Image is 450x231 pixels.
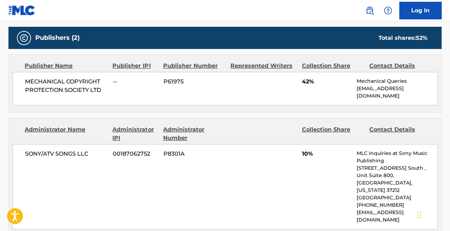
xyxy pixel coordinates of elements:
div: Administrator Number [163,125,225,142]
div: Help [381,4,395,18]
img: search [365,6,374,15]
span: MECHANICAL COPYRIGHT PROTECTION SOCIETY LTD [25,77,107,94]
span: SONY/ATV SONGS LLC [25,150,107,158]
div: Total shares: [378,34,427,42]
div: Administrator Name [25,125,107,142]
img: Publishers [20,34,28,42]
a: Log In [399,2,442,19]
div: Contact Details [369,62,431,70]
p: [EMAIL_ADDRESS][DOMAIN_NAME] [357,209,437,224]
div: Contact Details [369,125,431,142]
iframe: Chat Widget [415,197,450,231]
p: [GEOGRAPHIC_DATA] [357,194,437,201]
p: Mechanical Queries [357,77,437,85]
a: Public Search [363,4,377,18]
img: MLC Logo [8,5,36,15]
div: Collection Share [302,62,364,70]
span: -- [113,77,158,86]
p: [STREET_ADDRESS] South , Unit Suite 800, [357,164,437,179]
h5: Publishers (2) [35,34,80,42]
div: Publisher Name [25,62,107,70]
div: Administrator IPI [112,125,158,142]
p: [EMAIL_ADDRESS][DOMAIN_NAME] [357,85,437,100]
div: Drag [417,204,421,225]
span: 42% [302,77,351,86]
span: P8301A [164,150,226,158]
span: 00187062752 [113,150,158,158]
span: 52 % [416,35,427,41]
div: Represented Writers [230,62,297,70]
p: [GEOGRAPHIC_DATA], [US_STATE] 37212 [357,179,437,194]
div: Publisher Number [163,62,225,70]
div: Publisher IPI [112,62,158,70]
span: 10% [302,150,351,158]
img: help [384,6,392,15]
p: MLC Inquiries at Sony Music Publishing [357,150,437,164]
span: P61975 [164,77,226,86]
div: Collection Share [302,125,364,142]
p: [PHONE_NUMBER] [357,201,437,209]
